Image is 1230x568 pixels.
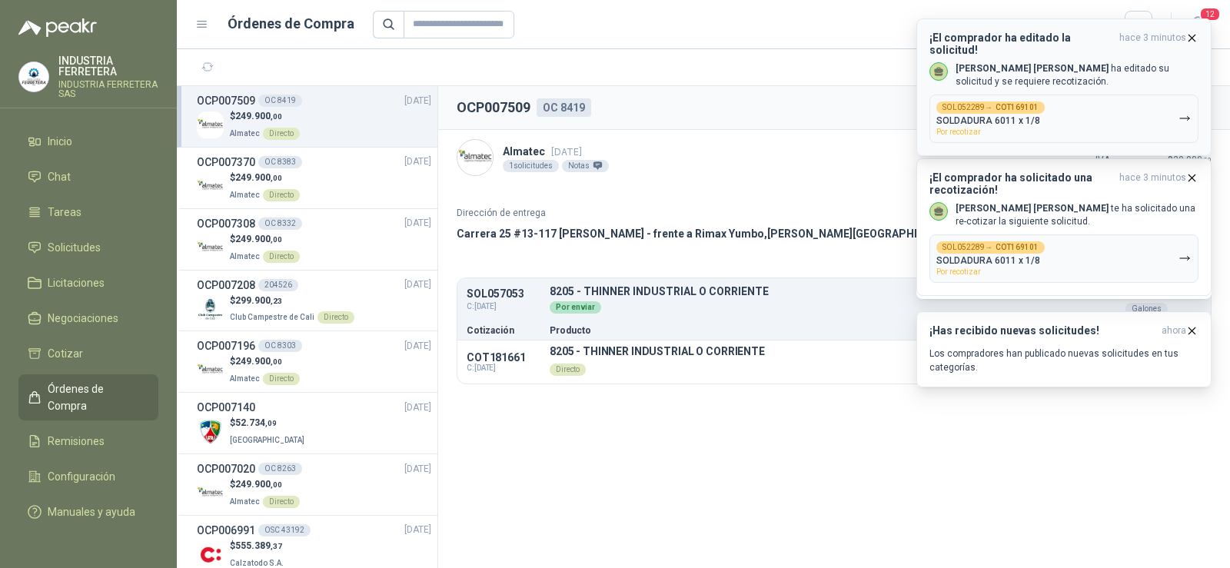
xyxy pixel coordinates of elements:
[197,215,431,264] a: OCP007308OC 8332[DATE] Company Logo$249.900,00AlmatecDirecto
[235,234,282,244] span: 249.900
[550,286,1117,297] p: 8205 - THINNER INDUSTRIAL O CORRIENTE
[550,345,765,357] p: 8205 - THINNER INDUSTRIAL O CORRIENTE
[956,62,1198,88] p: ha editado su solicitud y se requiere recotización.
[404,339,431,354] span: [DATE]
[18,497,158,526] a: Manuales y ayuda
[230,497,260,506] span: Almatec
[235,417,277,428] span: 52.734
[48,433,105,450] span: Remisiones
[929,347,1198,374] p: Los compradores han publicado nuevas solicitudes en tus categorías.
[18,233,158,262] a: Solicitudes
[404,94,431,108] span: [DATE]
[197,277,255,294] h3: OCP007208
[457,97,530,118] h2: OCP007509
[1119,32,1186,56] span: hace 3 minutos
[258,279,298,291] div: 204526
[48,468,115,485] span: Configuración
[263,373,300,385] div: Directo
[197,418,224,445] img: Company Logo
[1119,171,1186,196] span: hace 3 minutos
[18,198,158,227] a: Tareas
[404,277,431,292] span: [DATE]
[404,523,431,537] span: [DATE]
[230,109,300,124] p: $
[228,13,354,35] h1: Órdenes de Compra
[230,171,300,185] p: $
[929,234,1198,283] button: SOL052289→COT169101SOLDADURA 6011 x 1/8Por recotizar
[19,62,48,91] img: Company Logo
[404,462,431,477] span: [DATE]
[197,480,224,507] img: Company Logo
[258,156,302,168] div: OC 8383
[537,98,591,117] div: OC 8419
[197,541,224,568] img: Company Logo
[48,239,101,256] span: Solicitudes
[18,162,158,191] a: Chat
[1162,324,1186,337] span: ahora
[48,380,144,414] span: Órdenes de Compra
[271,542,282,550] span: ,37
[230,416,307,430] p: $
[550,364,586,376] div: Directo
[197,277,431,325] a: OCP007208204526[DATE] Company Logo$299.900,23Club Campestre de CaliDirecto
[467,301,540,313] span: C: [DATE]
[48,168,71,185] span: Chat
[48,274,105,291] span: Licitaciones
[230,232,300,247] p: $
[230,539,287,553] p: $
[956,63,1109,74] b: [PERSON_NAME] [PERSON_NAME]
[197,154,255,171] h3: OCP007370
[258,524,311,536] div: OSC 43192
[936,128,981,136] span: Por recotizar
[263,189,300,201] div: Directo
[271,357,282,366] span: ,00
[936,101,1045,114] div: SOL052289 →
[1184,11,1212,38] button: 12
[271,235,282,244] span: ,00
[230,374,260,383] span: Almatec
[936,115,1040,126] p: SOLDADURA 6011 x 1/8
[404,154,431,169] span: [DATE]
[550,301,601,314] div: Por enviar
[956,203,1109,214] b: [PERSON_NAME] [PERSON_NAME]
[467,364,540,373] span: C: [DATE]
[467,288,540,300] p: SOL057053
[230,436,304,444] span: [GEOGRAPHIC_DATA]
[230,354,300,369] p: $
[258,463,302,475] div: OC 8263
[929,95,1198,143] button: SOL052289→COT169101SOLDADURA 6011 x 1/8Por recotizar
[457,206,993,221] p: Dirección de entrega
[230,129,260,138] span: Almatec
[197,154,431,202] a: OCP007370OC 8383[DATE] Company Logo$249.900,00AlmatecDirecto
[197,295,224,322] img: Company Logo
[58,55,158,77] p: INDUSTRIA FERRETERA
[197,399,431,447] a: OCP007140[DATE] Company Logo$52.734,09[GEOGRAPHIC_DATA]
[48,310,118,327] span: Negociaciones
[936,267,981,276] span: Por recotizar
[18,339,158,368] a: Cotizar
[258,340,302,352] div: OC 8303
[197,460,431,509] a: OCP007020OC 8263[DATE] Company Logo$249.900,00AlmatecDirecto
[18,374,158,420] a: Órdenes de Compra
[996,104,1039,111] b: COT169101
[18,304,158,333] a: Negociaciones
[197,337,431,386] a: OCP007196OC 8303[DATE] Company Logo$249.900,00AlmatecDirecto
[551,146,582,158] span: [DATE]
[197,357,224,384] img: Company Logo
[936,255,1040,266] p: SOLDADURA 6011 x 1/8
[197,215,255,232] h3: OCP007308
[457,225,961,242] p: Carrera 25 #13-117 [PERSON_NAME] - frente a Rimax Yumbo , [PERSON_NAME][GEOGRAPHIC_DATA]
[936,241,1045,254] div: SOL052289 →
[503,160,559,172] div: 1 solicitudes
[197,399,255,416] h3: OCP007140
[197,337,255,354] h3: OCP007196
[230,559,284,567] span: Calzatodo S.A.
[916,158,1212,296] button: ¡El comprador ha solicitado una recotización!hace 3 minutos [PERSON_NAME] [PERSON_NAME] te ha sol...
[18,127,158,156] a: Inicio
[235,111,282,121] span: 249.900
[457,140,493,175] img: Company Logo
[404,216,431,231] span: [DATE]
[48,345,83,362] span: Cotizar
[18,462,158,491] a: Configuración
[235,356,282,367] span: 249.900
